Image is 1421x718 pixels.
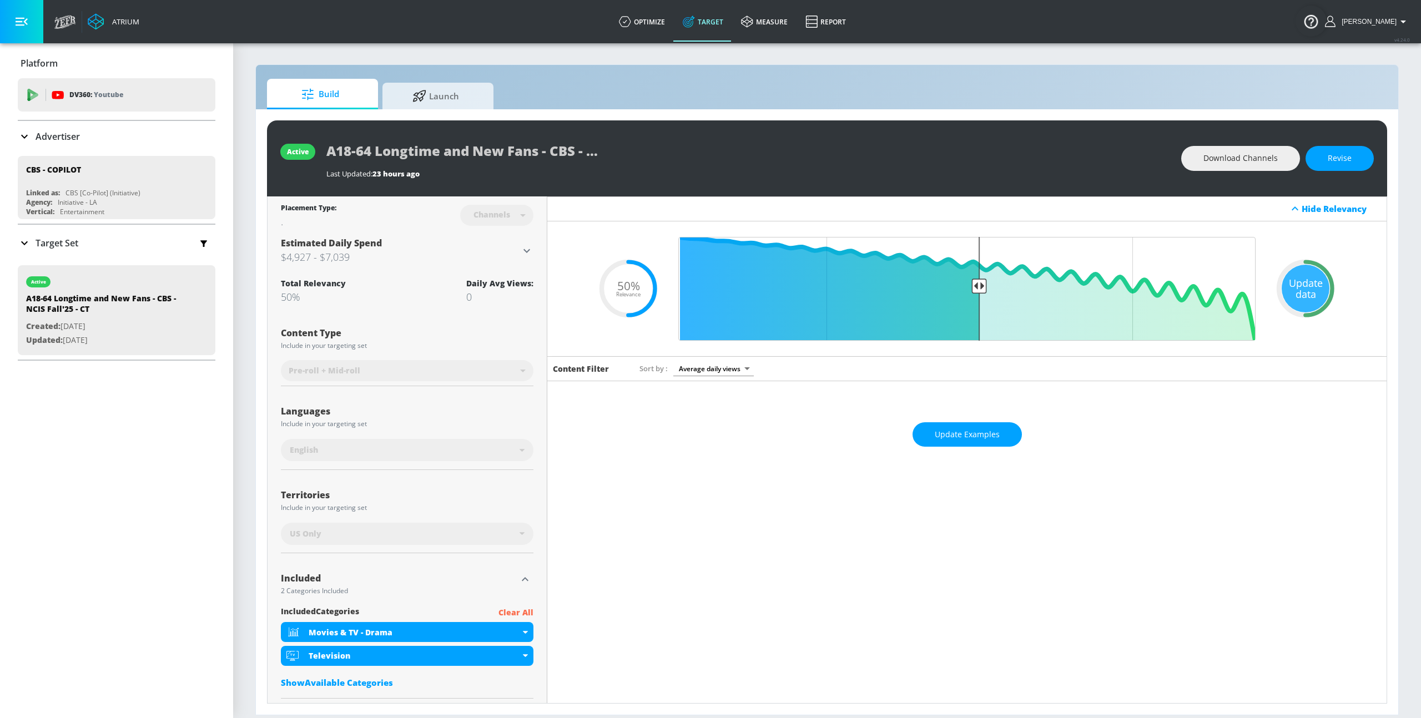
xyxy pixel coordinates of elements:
[281,588,517,594] div: 2 Categories Included
[281,237,382,249] span: Estimated Daily Spend
[1203,151,1278,165] span: Download Channels
[281,574,517,583] div: Included
[553,363,609,374] h6: Content Filter
[935,428,1000,442] span: Update Examples
[18,265,215,355] div: activeA18-64 Longtime and New Fans - CBS - NCIS Fall'25 - CTCreated:[DATE]Updated:[DATE]
[281,646,533,666] div: Television
[1325,15,1410,28] button: [PERSON_NAME]
[18,48,215,79] div: Platform
[1337,18,1397,26] span: login as: guillermo.cabrera@zefr.com
[281,328,533,337] div: Content Type
[26,164,81,175] div: CBS - COPILOT
[1181,146,1300,171] button: Download Channels
[18,121,215,152] div: Advertiser
[290,528,321,539] span: US Only
[281,249,520,265] h3: $4,927 - $7,039
[372,169,420,179] span: 23 hours ago
[394,83,478,109] span: Launch
[673,237,1261,341] input: Final Threshold
[287,147,309,156] div: active
[58,198,97,207] div: Initiative - LA
[281,342,533,349] div: Include in your targeting set
[617,280,640,292] span: 50%
[673,361,754,376] div: Average daily views
[26,335,63,345] span: Updated:
[1328,151,1352,165] span: Revise
[281,523,533,545] div: US Only
[797,2,855,42] a: Report
[1282,265,1329,312] div: Update data
[290,444,318,456] span: English
[281,439,533,461] div: English
[281,421,533,427] div: Include in your targeting set
[21,57,58,69] p: Platform
[36,130,80,143] p: Advertiser
[289,365,360,376] span: Pre-roll + Mid-roll
[1302,203,1380,214] div: Hide Relevancy
[108,17,139,27] div: Atrium
[1296,6,1327,37] button: Open Resource Center
[26,321,61,331] span: Created:
[913,422,1022,447] button: Update Examples
[26,188,60,198] div: Linked as:
[468,210,516,219] div: Channels
[281,677,533,688] div: ShowAvailable Categories
[281,606,359,620] span: included Categories
[94,89,123,100] p: Youtube
[547,196,1387,221] div: Hide Relevancy
[18,78,215,112] div: DV360: Youtube
[65,188,140,198] div: CBS [Co-Pilot] (Initiative)
[1394,37,1410,43] span: v 4.24.0
[281,278,346,289] div: Total Relevancy
[278,81,362,108] span: Build
[326,169,1170,179] div: Last Updated:
[26,293,182,320] div: A18-64 Longtime and New Fans - CBS - NCIS Fall'25 - CT
[26,198,52,207] div: Agency:
[639,363,668,373] span: Sort by
[281,203,336,215] div: Placement Type:
[281,622,533,642] div: Movies & TV - Drama
[18,156,215,219] div: CBS - COPILOTLinked as:CBS [Co-Pilot] (Initiative)Agency:Initiative - LAVertical:Entertainment
[281,407,533,416] div: Languages
[732,2,797,42] a: measure
[309,627,520,638] div: Movies & TV - Drama
[610,2,674,42] a: optimize
[281,491,533,499] div: Territories
[26,333,182,347] p: [DATE]
[281,290,346,304] div: 50%
[60,207,104,216] div: Entertainment
[616,292,641,297] span: Relevance
[31,279,46,285] div: active
[498,606,533,620] p: Clear All
[18,225,215,261] div: Target Set
[26,207,54,216] div: Vertical:
[88,13,139,30] a: Atrium
[36,237,78,249] p: Target Set
[69,89,123,101] p: DV360:
[1306,146,1374,171] button: Revise
[674,2,732,42] a: Target
[281,237,533,265] div: Estimated Daily Spend$4,927 - $7,039
[466,290,533,304] div: 0
[26,320,182,333] p: [DATE]
[466,278,533,289] div: Daily Avg Views:
[281,504,533,511] div: Include in your targeting set
[309,650,520,661] div: Television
